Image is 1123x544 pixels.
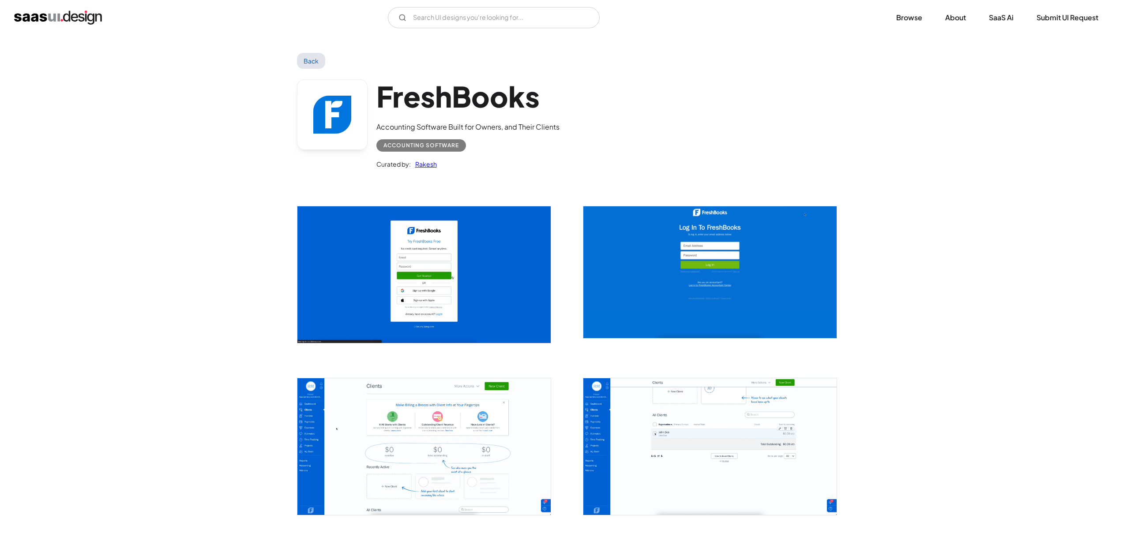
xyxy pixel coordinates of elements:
[376,122,560,132] div: Accounting Software Built for Owners, and Their Clients
[14,11,102,25] a: home
[297,206,551,343] img: 6036079a8467b444d0e8db3b_FreshBooks%20sign%20up.jpg
[297,378,551,515] img: 60360764856ac88786b94834_FreshBooks%20client.jpg
[886,8,933,27] a: Browse
[376,159,411,169] div: Curated by:
[583,378,837,515] a: open lightbox
[583,378,837,515] img: 603607645ec740439e215fdc_FreshBooks%20all%20client.jpg
[583,206,837,338] img: 6036079aa5f2a9500ad1b0d2_FreshBooks%20login.jpg
[411,159,437,169] a: Rakesh
[388,7,600,28] input: Search UI designs you're looking for...
[1026,8,1109,27] a: Submit UI Request
[935,8,977,27] a: About
[297,53,326,69] a: Back
[383,140,459,151] div: Accounting Software
[297,206,551,343] a: open lightbox
[388,7,600,28] form: Email Form
[583,206,837,338] a: open lightbox
[376,79,560,113] h1: FreshBooks
[978,8,1024,27] a: SaaS Ai
[297,378,551,515] a: open lightbox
